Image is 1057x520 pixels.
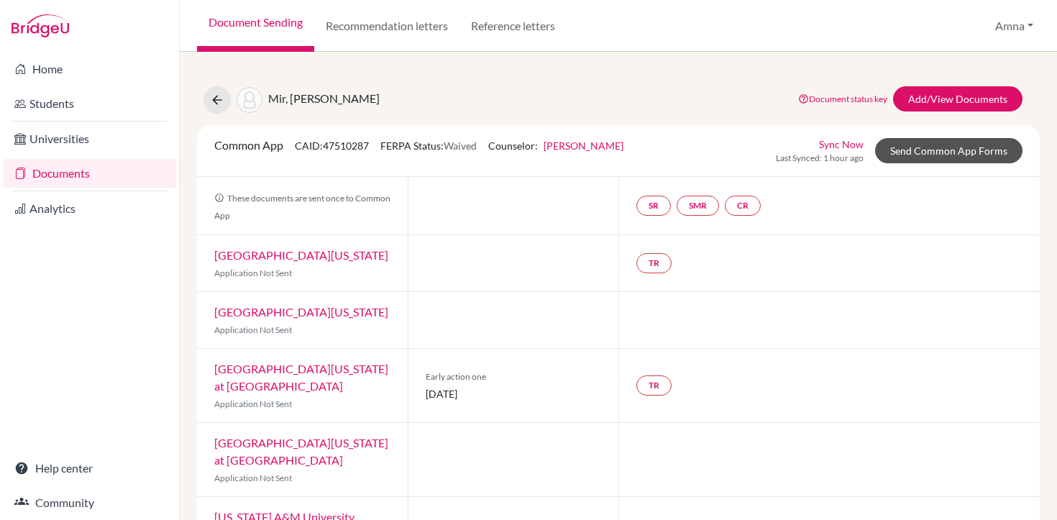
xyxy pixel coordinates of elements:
button: Amna [989,12,1040,40]
a: [GEOGRAPHIC_DATA][US_STATE] at [GEOGRAPHIC_DATA] [214,436,388,467]
a: Home [3,55,176,83]
a: Document status key [798,93,887,104]
a: TR [636,253,672,273]
a: Community [3,488,176,517]
a: TR [636,375,672,396]
a: [PERSON_NAME] [544,140,623,152]
span: Mir, [PERSON_NAME] [268,91,380,105]
a: SR [636,196,671,216]
a: Documents [3,159,176,188]
a: SMR [677,196,719,216]
img: Bridge-U [12,14,69,37]
a: CR [725,196,761,216]
a: [GEOGRAPHIC_DATA][US_STATE] at [GEOGRAPHIC_DATA] [214,362,388,393]
a: Universities [3,124,176,153]
a: Help center [3,454,176,483]
a: Send Common App Forms [875,138,1022,163]
a: Sync Now [819,137,864,152]
span: Application Not Sent [214,268,292,278]
span: Application Not Sent [214,473,292,483]
a: Students [3,89,176,118]
a: [GEOGRAPHIC_DATA][US_STATE] [214,305,388,319]
span: These documents are sent once to Common App [214,193,390,221]
span: Application Not Sent [214,324,292,335]
span: Application Not Sent [214,398,292,409]
span: FERPA Status: [380,140,477,152]
span: Waived [444,140,477,152]
a: Analytics [3,194,176,223]
span: Counselor: [488,140,623,152]
span: CAID: 47510287 [295,140,369,152]
span: Common App [214,138,283,152]
span: Early action one [426,370,601,383]
a: Add/View Documents [893,86,1022,111]
a: [GEOGRAPHIC_DATA][US_STATE] [214,248,388,262]
span: [DATE] [426,386,601,401]
span: Last Synced: 1 hour ago [776,152,864,165]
